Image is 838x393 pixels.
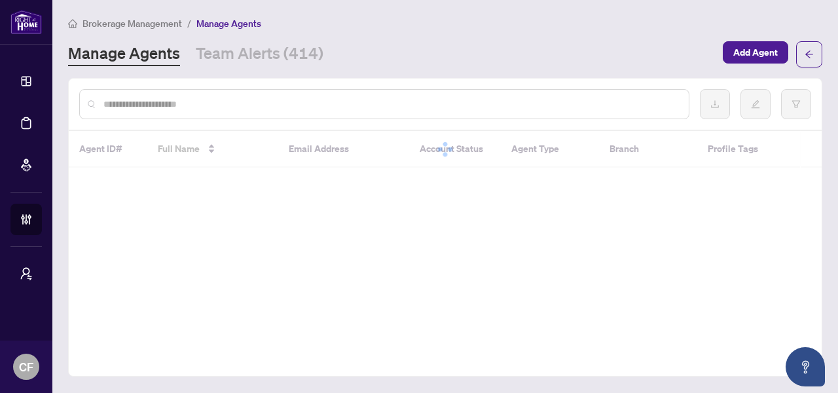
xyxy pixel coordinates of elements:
[786,347,825,386] button: Open asap
[82,18,182,29] span: Brokerage Management
[700,89,730,119] button: download
[19,358,33,376] span: CF
[196,43,323,66] a: Team Alerts (414)
[781,89,811,119] button: filter
[733,42,778,63] span: Add Agent
[805,50,814,59] span: arrow-left
[187,16,191,31] li: /
[10,10,42,34] img: logo
[20,267,33,280] span: user-switch
[723,41,788,64] button: Add Agent
[68,19,77,28] span: home
[68,43,180,66] a: Manage Agents
[196,18,261,29] span: Manage Agents
[740,89,771,119] button: edit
